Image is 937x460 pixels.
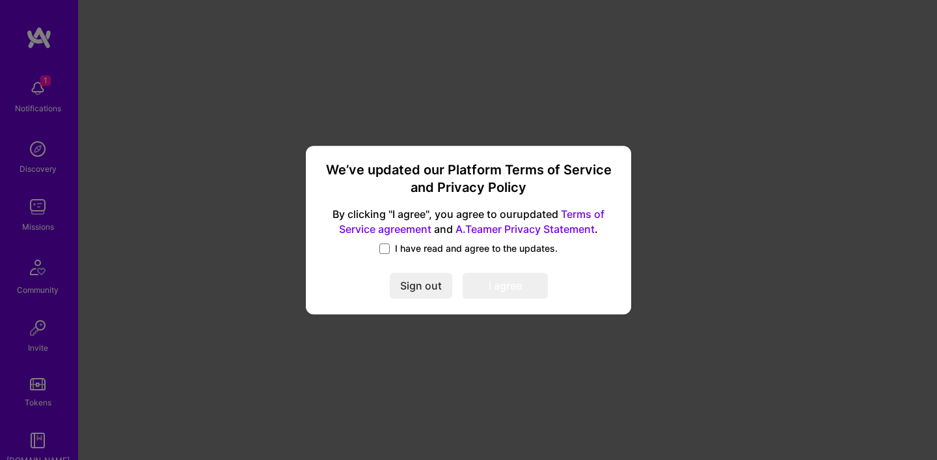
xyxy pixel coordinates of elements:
h3: We’ve updated our Platform Terms of Service and Privacy Policy [321,161,616,197]
a: A.Teamer Privacy Statement [455,223,595,236]
button: I agree [463,273,548,299]
span: I have read and agree to the updates. [395,242,558,255]
button: Sign out [390,273,452,299]
span: By clicking "I agree", you agree to our updated and . [321,208,616,237]
a: Terms of Service agreement [339,208,604,236]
